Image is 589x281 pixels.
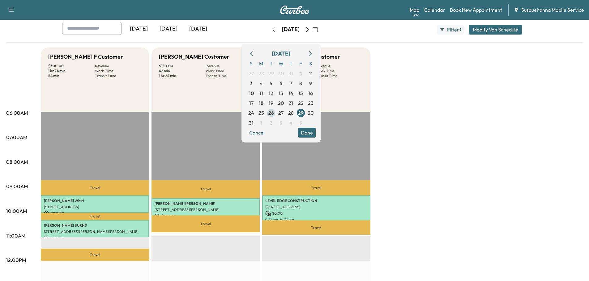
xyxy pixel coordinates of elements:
span: 28 [258,70,264,77]
p: $ 150.00 [155,213,257,219]
p: Revenue [206,64,252,68]
span: Filter [447,26,458,33]
button: Filter●1 [437,25,463,35]
p: Revenue [95,64,142,68]
p: 9:22 am - 10:22 am [265,217,367,222]
h5: [PERSON_NAME] F Customer [48,52,123,61]
p: 12:00PM [6,256,26,264]
p: 54 min [48,73,95,78]
span: 14 [288,89,293,97]
p: $ 0.00 [265,211,367,216]
a: Calendar [424,6,445,14]
button: Done [298,128,316,138]
span: 28 [288,109,294,117]
p: Travel [152,180,260,198]
span: 2 [270,119,272,126]
div: [DATE] [183,22,213,36]
p: Work Time [316,68,363,73]
span: 6 [280,80,282,87]
p: Revenue [316,64,363,68]
p: Travel [41,180,149,196]
p: [PERSON_NAME] BURNS [44,223,146,228]
span: 19 [269,99,273,107]
span: 5 [299,119,302,126]
p: Travel [152,215,260,232]
p: Transit Time [206,73,252,78]
span: 11 [259,89,263,97]
div: [DATE] [124,22,154,36]
p: [PERSON_NAME] Whirt [44,198,146,203]
p: 1 hr 24 min [48,68,95,73]
p: Travel [262,180,370,196]
span: 9 [309,80,312,87]
p: [STREET_ADDRESS][PERSON_NAME][PERSON_NAME] [44,229,146,234]
span: 8 [299,80,302,87]
span: 16 [308,89,313,97]
p: 42 min [159,68,206,73]
span: 7 [290,80,292,87]
div: [DATE] [272,49,290,58]
img: Curbee Logo [280,6,309,14]
p: $ 150.00 [44,211,146,216]
span: 23 [308,99,314,107]
span: F [296,59,306,68]
span: S [306,59,316,68]
span: 3 [280,119,282,126]
p: Travel [262,220,370,235]
span: 2 [309,70,312,77]
p: Transit Time [316,73,363,78]
span: S [246,59,256,68]
p: 10:00AM [6,207,27,215]
span: ● [458,28,459,31]
span: 30 [278,70,284,77]
span: 17 [249,99,254,107]
p: Transit Time [95,73,142,78]
h5: [PERSON_NAME] Customer [159,52,229,61]
span: W [276,59,286,68]
p: [STREET_ADDRESS] [265,205,367,209]
p: 07:00AM [6,134,27,141]
span: 3 [250,80,253,87]
span: 30 [308,109,314,117]
span: M [256,59,266,68]
div: Beta [413,13,419,17]
span: 4 [289,119,292,126]
p: [PERSON_NAME] [PERSON_NAME] [155,201,257,206]
span: 31 [249,119,254,126]
span: 1 [460,27,461,32]
span: 5 [270,80,272,87]
p: 08:00AM [6,158,28,166]
p: 1 hr 24 min [159,73,206,78]
span: 29 [268,70,274,77]
p: [STREET_ADDRESS][PERSON_NAME] [155,207,257,212]
span: 18 [259,99,263,107]
p: Work Time [95,68,142,73]
a: MapBeta [410,6,419,14]
span: 22 [298,99,304,107]
span: 21 [288,99,293,107]
span: 1 [300,70,302,77]
span: 1 [260,119,262,126]
span: 10 [249,89,254,97]
span: 27 [249,70,254,77]
p: $ 150.00 [44,235,146,241]
div: [DATE] [154,22,183,36]
span: 15 [298,89,303,97]
p: [STREET_ADDRESS] [44,205,146,209]
span: 26 [268,109,274,117]
span: T [266,59,276,68]
p: Travel [41,249,149,261]
div: [DATE] [282,26,300,33]
span: 4 [260,80,263,87]
span: 13 [279,89,283,97]
p: 06:00AM [6,109,28,117]
span: 31 [288,70,293,77]
span: 20 [278,99,284,107]
button: Modify Van Schedule [469,25,522,35]
p: 09:00AM [6,183,28,190]
span: 27 [278,109,284,117]
span: 24 [248,109,254,117]
span: 25 [258,109,264,117]
span: 12 [269,89,273,97]
p: $ 300.00 [48,64,95,68]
